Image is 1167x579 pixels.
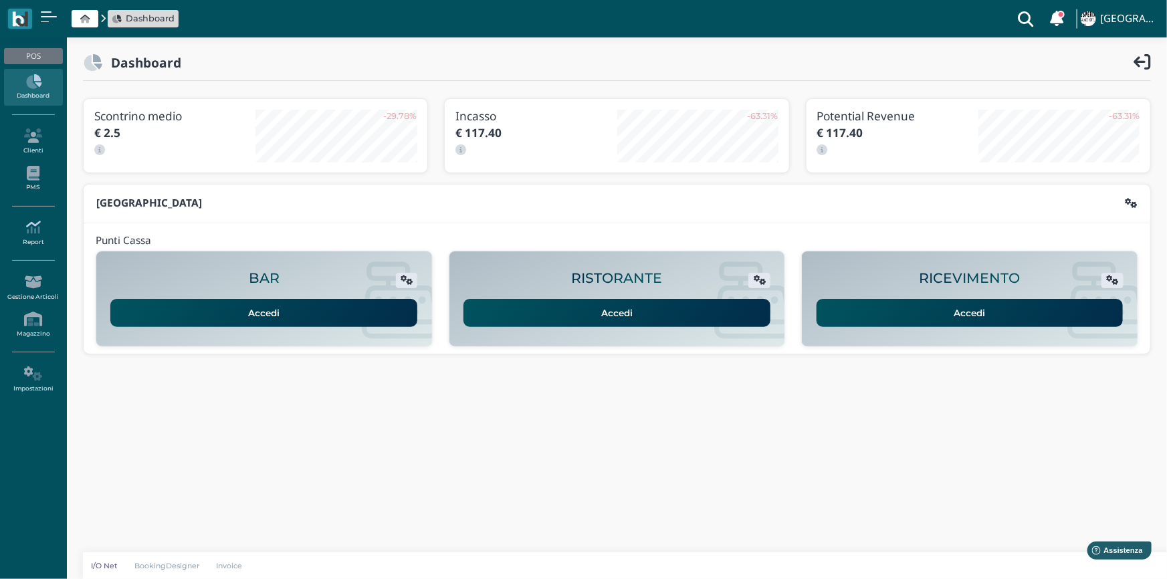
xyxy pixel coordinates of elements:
[4,306,62,343] a: Magazzino
[1079,3,1159,35] a: ... [GEOGRAPHIC_DATA]
[817,125,863,140] b: € 117.40
[4,69,62,106] a: Dashboard
[1072,538,1156,568] iframe: Help widget launcher
[817,110,978,122] h3: Potential Revenue
[249,271,280,286] h2: BAR
[455,125,502,140] b: € 117.40
[12,11,27,27] img: logo
[4,361,62,398] a: Impostazioni
[4,160,62,197] a: PMS
[94,125,120,140] b: € 2.5
[4,215,62,251] a: Report
[1100,13,1159,25] h4: [GEOGRAPHIC_DATA]
[463,299,770,327] a: Accedi
[112,12,175,25] a: Dashboard
[96,235,151,247] h4: Punti Cassa
[39,11,88,21] span: Assistenza
[126,12,175,25] span: Dashboard
[4,269,62,306] a: Gestione Articoli
[96,196,202,210] b: [GEOGRAPHIC_DATA]
[817,299,1124,327] a: Accedi
[110,299,417,327] a: Accedi
[1081,11,1095,26] img: ...
[4,48,62,64] div: POS
[455,110,617,122] h3: Incasso
[4,123,62,160] a: Clienti
[102,55,181,70] h2: Dashboard
[94,110,255,122] h3: Scontrino medio
[571,271,662,286] h2: RISTORANTE
[920,271,1021,286] h2: RICEVIMENTO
